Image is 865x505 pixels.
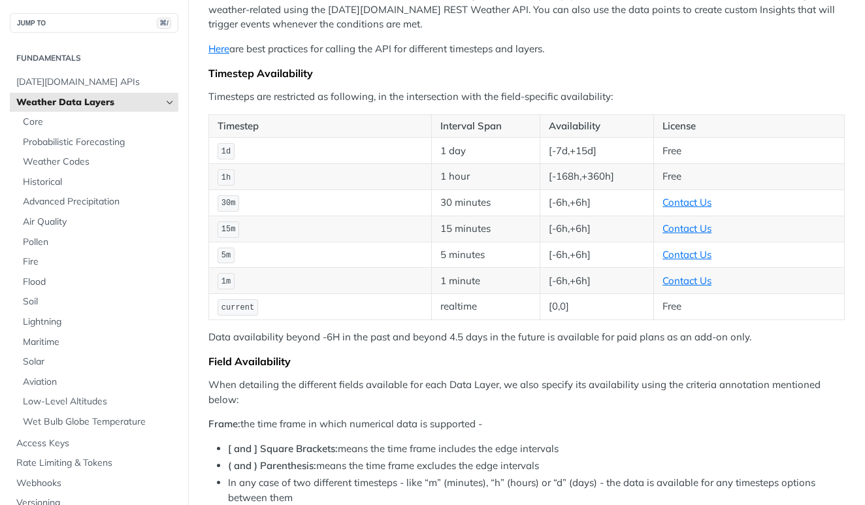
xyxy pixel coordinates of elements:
[654,294,845,320] td: Free
[208,330,845,345] p: Data availability beyond -6H in the past and beyond 4.5 days in the future is available for paid ...
[16,252,178,272] a: Fire
[10,73,178,92] a: [DATE][DOMAIN_NAME] APIs
[431,114,540,138] th: Interval Span
[16,233,178,252] a: Pollen
[16,477,175,490] span: Webhooks
[540,294,653,320] td: [0,0]
[540,190,653,216] td: [-6h,+6h]
[23,336,175,349] span: Maritime
[16,437,175,450] span: Access Keys
[10,453,178,473] a: Rate Limiting & Tokens
[221,303,254,312] span: current
[23,415,175,429] span: Wet Bulb Globe Temperature
[10,52,178,64] h2: Fundamentals
[16,372,178,392] a: Aviation
[23,316,175,329] span: Lightning
[23,355,175,368] span: Solar
[208,42,229,55] a: Here
[23,236,175,249] span: Pollen
[16,352,178,372] a: Solar
[23,395,175,408] span: Low-Level Altitudes
[228,442,845,457] li: means the time frame includes the edge intervals
[16,412,178,432] a: Wet Bulb Globe Temperature
[208,417,845,432] p: the time frame in which numerical data is supported -
[431,190,540,216] td: 30 minutes
[228,476,845,505] li: In any case of two different timesteps - like “m” (minutes), “h” (hours) or “d” (days) - the data...
[23,376,175,389] span: Aviation
[10,13,178,33] button: JUMP TO⌘/
[16,272,178,292] a: Flood
[431,164,540,190] td: 1 hour
[16,212,178,232] a: Air Quality
[23,155,175,169] span: Weather Codes
[10,474,178,493] a: Webhooks
[221,147,231,156] span: 1d
[431,216,540,242] td: 15 minutes
[23,276,175,289] span: Flood
[540,216,653,242] td: [-6h,+6h]
[431,294,540,320] td: realtime
[23,195,175,208] span: Advanced Precipitation
[16,172,178,192] a: Historical
[221,225,236,234] span: 15m
[540,164,653,190] td: [-168h,+360h]
[540,138,653,164] td: [-7d,+15d]
[208,378,845,407] p: When detailing the different fields available for each Data Layer, we also specify its availabili...
[221,277,231,286] span: 1m
[540,242,653,268] td: [-6h,+6h]
[16,333,178,352] a: Maritime
[16,392,178,412] a: Low-Level Altitudes
[540,114,653,138] th: Availability
[157,18,171,29] span: ⌘/
[209,114,432,138] th: Timestep
[16,152,178,172] a: Weather Codes
[16,112,178,132] a: Core
[662,248,711,261] a: Contact Us
[208,42,845,57] p: are best practices for calling the API for different timesteps and layers.
[23,116,175,129] span: Core
[654,114,845,138] th: License
[16,192,178,212] a: Advanced Precipitation
[654,164,845,190] td: Free
[221,173,231,182] span: 1h
[208,417,240,430] strong: Frame:
[431,268,540,294] td: 1 minute
[23,216,175,229] span: Air Quality
[16,133,178,152] a: Probabilistic Forecasting
[16,457,175,470] span: Rate Limiting & Tokens
[431,242,540,268] td: 5 minutes
[23,255,175,269] span: Fire
[662,274,711,287] a: Contact Us
[662,222,711,235] a: Contact Us
[10,93,178,112] a: Weather Data LayersHide subpages for Weather Data Layers
[23,136,175,149] span: Probabilistic Forecasting
[431,138,540,164] td: 1 day
[23,295,175,308] span: Soil
[221,199,236,208] span: 30m
[662,196,711,208] a: Contact Us
[221,251,231,260] span: 5m
[654,138,845,164] td: Free
[208,355,845,368] div: Field Availability
[228,459,316,472] strong: ( and ) Parenthesis:
[23,176,175,189] span: Historical
[228,459,845,474] li: means the time frame excludes the edge intervals
[208,90,845,105] p: Timesteps are restricted as following, in the intersection with the field-specific availability:
[16,76,175,89] span: [DATE][DOMAIN_NAME] APIs
[10,434,178,453] a: Access Keys
[208,67,845,80] div: Timestep Availability
[165,97,175,108] button: Hide subpages for Weather Data Layers
[16,312,178,332] a: Lightning
[16,96,161,109] span: Weather Data Layers
[228,442,338,455] strong: [ and ] Square Brackets:
[540,268,653,294] td: [-6h,+6h]
[16,292,178,312] a: Soil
